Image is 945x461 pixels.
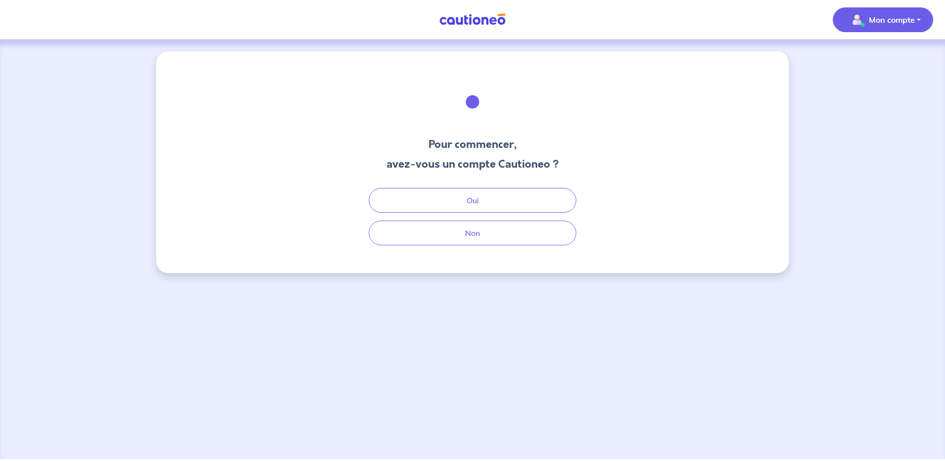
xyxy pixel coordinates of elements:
button: Non [369,221,576,245]
p: Mon compte [869,14,915,26]
button: illu_account_valid_menu.svgMon compte [833,7,933,32]
h3: Pour commencer, [387,137,559,152]
img: illu_welcome.svg [446,75,499,129]
img: illu_account_valid_menu.svg [849,12,865,28]
img: Cautioneo [435,13,510,26]
h3: avez-vous un compte Cautioneo ? [387,156,559,172]
button: Oui [369,188,576,213]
